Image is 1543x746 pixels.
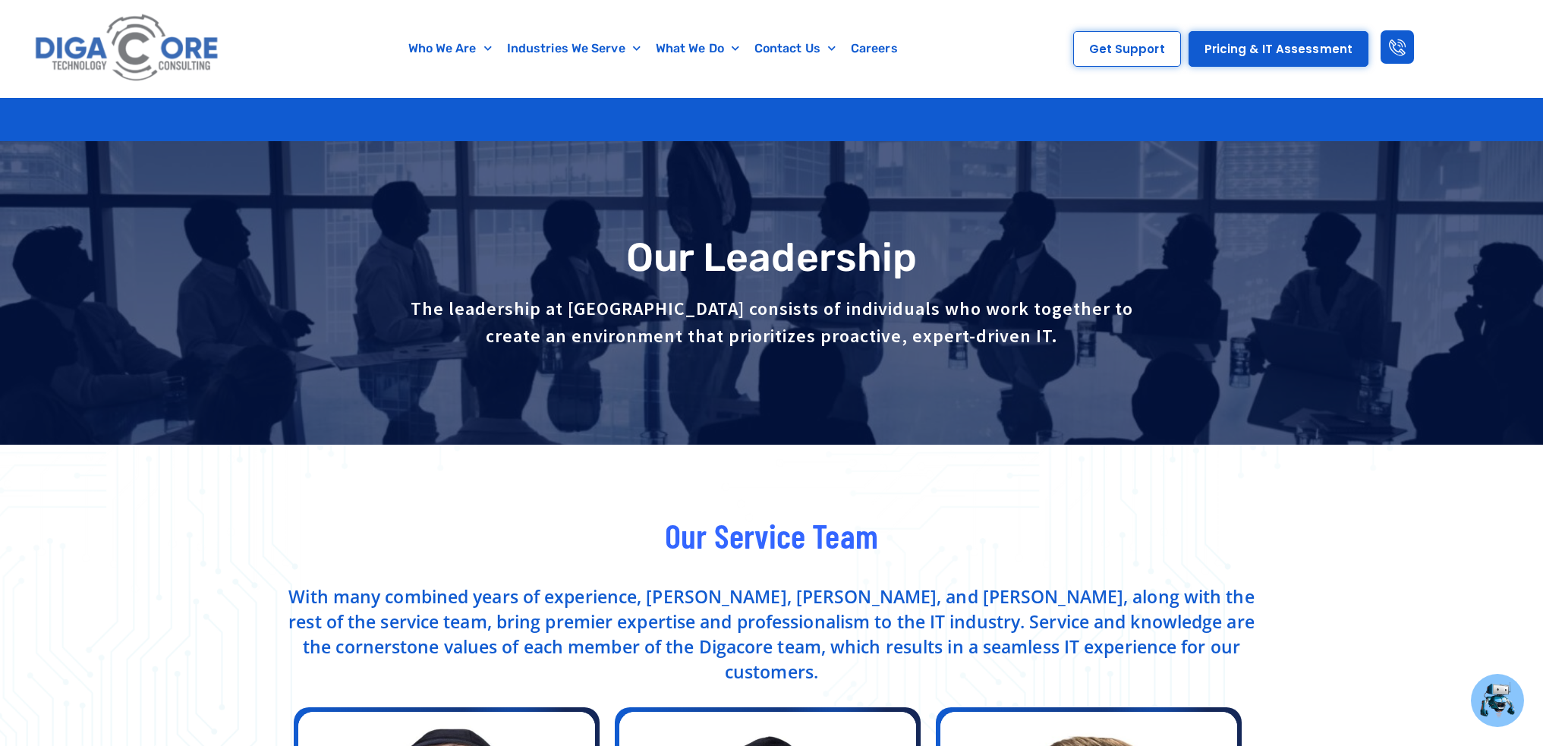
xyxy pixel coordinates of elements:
p: The leadership at [GEOGRAPHIC_DATA] consists of individuals who work together to create an enviro... [408,295,1136,350]
a: Get Support [1073,31,1181,67]
a: Pricing & IT Assessment [1189,31,1368,67]
span: Our Service Team [665,515,878,556]
span: Pricing & IT Assessment [1204,43,1352,55]
p: With many combined years of experience, [PERSON_NAME], [PERSON_NAME], and [PERSON_NAME], along wi... [286,584,1258,685]
a: Careers [843,31,905,66]
a: What We Do [648,31,747,66]
h1: Our Leadership [286,236,1258,279]
a: Who We Are [401,31,499,66]
span: Get Support [1089,43,1165,55]
nav: Menu [302,31,1004,66]
a: Industries We Serve [499,31,648,66]
a: Contact Us [747,31,843,66]
img: Digacore logo 1 [30,8,225,90]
